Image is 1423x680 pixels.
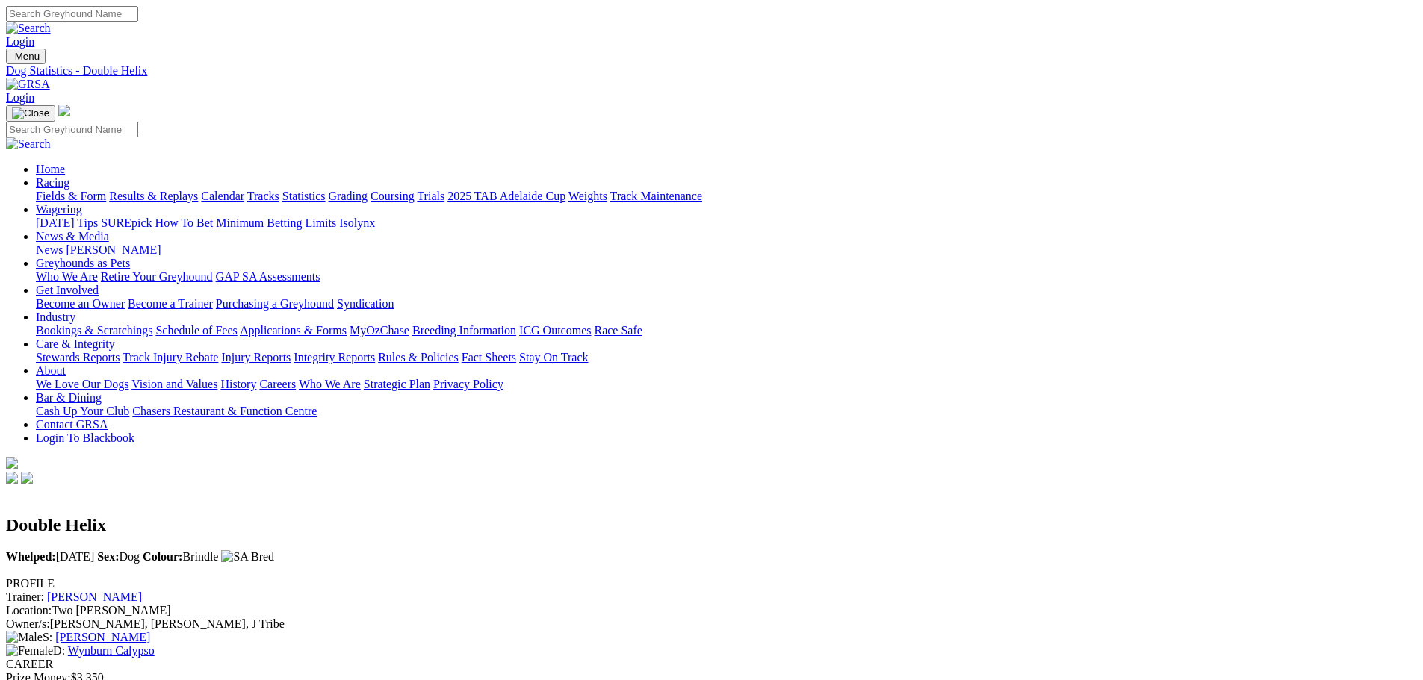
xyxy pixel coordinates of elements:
[101,216,152,229] a: SUREpick
[36,351,120,364] a: Stewards Reports
[12,107,49,119] img: Close
[58,105,70,116] img: logo-grsa-white.png
[101,270,213,283] a: Retire Your Greyhound
[350,324,409,337] a: MyOzChase
[36,351,1417,364] div: Care & Integrity
[36,418,108,431] a: Contact GRSA
[36,297,125,310] a: Become an Owner
[6,550,56,563] b: Whelped:
[6,6,138,22] input: Search
[155,324,237,337] a: Schedule of Fees
[6,631,52,643] span: S:
[6,577,1417,590] div: PROFILE
[123,351,218,364] a: Track Injury Rebate
[433,378,503,390] a: Privacy Policy
[36,243,1417,257] div: News & Media
[6,631,43,644] img: Male
[36,324,152,337] a: Bookings & Scratchings
[36,391,102,404] a: Bar & Dining
[143,550,218,563] span: Brindle
[132,405,317,417] a: Chasers Restaurant & Function Centre
[128,297,213,310] a: Become a Trainer
[36,270,1417,284] div: Greyhounds as Pets
[299,378,361,390] a: Who We Are
[68,644,155,657] a: Wynburn Calypso
[337,297,394,310] a: Syndication
[6,64,1417,78] a: Dog Statistics - Double Helix
[6,515,1417,535] h2: Double Helix
[6,49,46,64] button: Toggle navigation
[6,644,53,658] img: Female
[240,324,347,337] a: Applications & Forms
[36,324,1417,337] div: Industry
[36,431,134,444] a: Login To Blackbook
[216,270,320,283] a: GAP SA Assessments
[36,364,66,377] a: About
[462,351,516,364] a: Fact Sheets
[259,378,296,390] a: Careers
[6,590,44,603] span: Trainer:
[220,378,256,390] a: History
[519,351,588,364] a: Stay On Track
[47,590,142,603] a: [PERSON_NAME]
[36,405,129,417] a: Cash Up Your Club
[6,604,1417,617] div: Two [PERSON_NAME]
[6,22,51,35] img: Search
[36,176,69,189] a: Racing
[201,190,244,202] a: Calendar
[36,378,1417,391] div: About
[131,378,217,390] a: Vision and Values
[6,105,55,122] button: Toggle navigation
[66,243,161,256] a: [PERSON_NAME]
[36,190,106,202] a: Fields & Form
[221,550,274,564] img: SA Bred
[6,91,34,104] a: Login
[36,257,130,269] a: Greyhounds as Pets
[155,216,214,229] a: How To Bet
[143,550,182,563] b: Colour:
[417,190,444,202] a: Trials
[36,216,98,229] a: [DATE] Tips
[6,617,1417,631] div: [PERSON_NAME], [PERSON_NAME], J Tribe
[15,51,40,62] span: Menu
[371,190,415,202] a: Coursing
[97,550,119,563] b: Sex:
[610,190,702,202] a: Track Maintenance
[36,243,63,256] a: News
[6,658,1417,671] div: CAREER
[36,190,1417,203] div: Racing
[6,644,65,657] span: D:
[329,190,368,202] a: Grading
[6,137,51,151] img: Search
[6,78,50,91] img: GRSA
[36,216,1417,230] div: Wagering
[568,190,607,202] a: Weights
[6,122,138,137] input: Search
[221,351,291,364] a: Injury Reports
[21,472,33,484] img: twitter.svg
[519,324,591,337] a: ICG Outcomes
[36,337,115,350] a: Care & Integrity
[6,550,94,563] span: [DATE]
[247,190,279,202] a: Tracks
[36,230,109,243] a: News & Media
[36,270,98,283] a: Who We Are
[216,216,336,229] a: Minimum Betting Limits
[97,550,140,563] span: Dog
[55,631,150,643] a: [PERSON_NAME]
[36,297,1417,311] div: Get Involved
[364,378,430,390] a: Strategic Plan
[36,378,128,390] a: We Love Our Dogs
[282,190,326,202] a: Statistics
[594,324,642,337] a: Race Safe
[339,216,375,229] a: Isolynx
[412,324,516,337] a: Breeding Information
[378,351,459,364] a: Rules & Policies
[6,472,18,484] img: facebook.svg
[216,297,334,310] a: Purchasing a Greyhound
[36,203,82,216] a: Wagering
[36,311,75,323] a: Industry
[294,351,375,364] a: Integrity Reports
[6,617,50,630] span: Owner/s:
